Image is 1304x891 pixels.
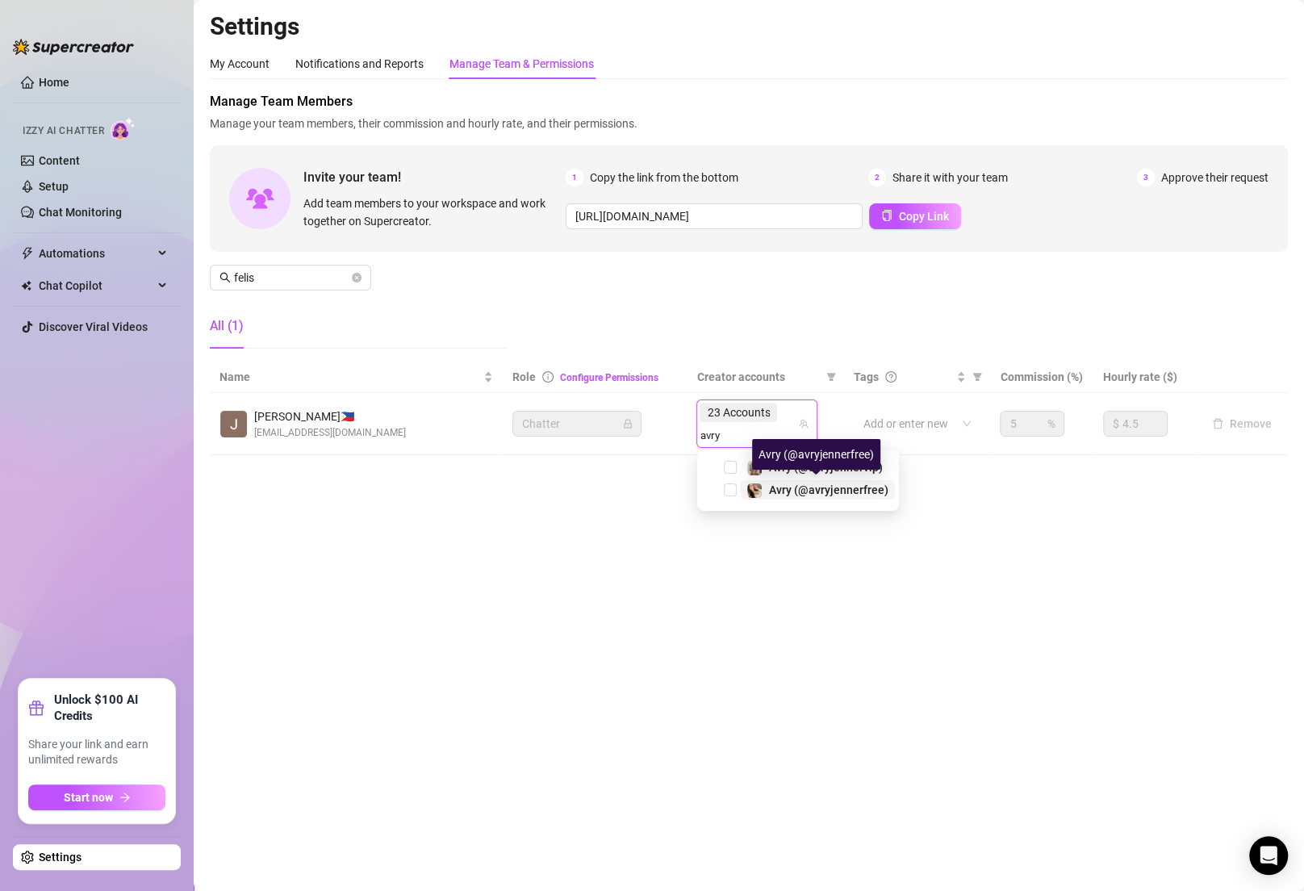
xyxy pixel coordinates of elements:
a: Settings [39,851,81,864]
span: 3 [1137,169,1155,186]
span: Manage Team Members [210,92,1288,111]
input: Search members [234,269,349,287]
span: [PERSON_NAME] 🇵🇭 [254,408,406,425]
img: logo-BBDzfeDw.svg [13,39,134,55]
span: Manage your team members, their commission and hourly rate, and their permissions. [210,115,1288,132]
span: search [219,272,231,283]
span: Copy Link [899,210,949,223]
span: Automations [39,241,153,266]
span: Approve their request [1161,169,1268,186]
span: 23 Accounts [707,404,770,421]
span: 1 [566,169,583,186]
span: question-circle [885,371,896,383]
span: copy [881,210,892,221]
span: filter [969,365,985,389]
img: Chat Copilot [21,280,31,291]
span: filter [826,372,836,382]
button: Copy Link [869,203,961,229]
span: Select tree node [724,483,737,496]
span: Name [219,368,480,386]
div: Manage Team & Permissions [449,55,594,73]
a: Configure Permissions [560,372,658,383]
img: John Dhel Felisco [220,411,247,437]
span: Copy the link from the bottom [590,169,738,186]
img: Avry (@avryjennervip) [747,461,762,475]
a: Setup [39,180,69,193]
img: AI Chatter [111,117,136,140]
button: Start nowarrow-right [28,784,165,810]
span: info-circle [542,371,554,383]
span: [EMAIL_ADDRESS][DOMAIN_NAME] [254,425,406,441]
span: Start now [64,791,113,804]
span: Select tree node [724,461,737,474]
span: filter [972,372,982,382]
span: lock [623,419,633,429]
a: Discover Viral Videos [39,320,148,333]
a: Chat Monitoring [39,206,122,219]
span: 2 [868,169,886,186]
span: Share it with your team [892,169,1008,186]
h2: Settings [210,11,1288,42]
span: Chatter [522,412,632,436]
th: Name [210,362,503,393]
span: Avry (@avryjennerfree) [769,483,888,496]
div: Notifications and Reports [295,55,424,73]
span: Add team members to your workspace and work together on Supercreator. [303,195,559,230]
span: team [799,419,809,429]
span: Creator accounts [696,368,820,386]
button: Remove [1206,414,1278,433]
span: gift [28,700,44,716]
span: Chat Copilot [39,273,153,299]
div: All (1) [210,316,244,336]
a: Home [39,76,69,89]
span: arrow-right [119,792,131,803]
th: Hourly rate ($) [1093,362,1196,393]
span: thunderbolt [21,247,34,260]
span: 23 Accounts [700,403,777,422]
img: Avry (@avryjennerfree) [747,483,762,498]
th: Commission (%) [990,362,1093,393]
div: Avry (@avryjennerfree) [752,439,880,470]
span: Role [512,370,536,383]
strong: Unlock $100 AI Credits [54,692,165,724]
div: My Account [210,55,270,73]
a: Content [39,154,80,167]
span: Share your link and earn unlimited rewards [28,737,165,768]
span: Tags [854,368,879,386]
span: Izzy AI Chatter [23,123,104,139]
span: filter [823,365,839,389]
button: close-circle [352,273,362,282]
div: Open Intercom Messenger [1249,836,1288,875]
span: Invite your team! [303,167,566,187]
